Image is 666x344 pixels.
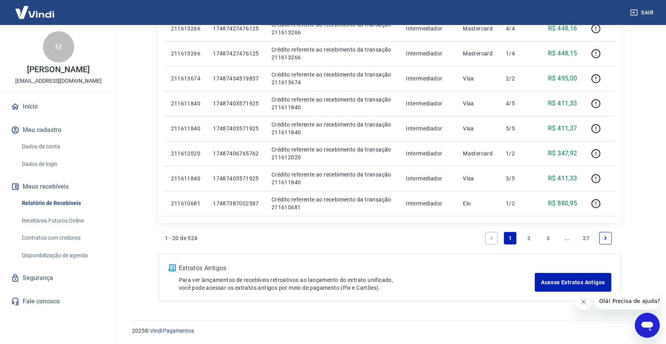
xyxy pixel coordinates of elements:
p: Intermediador [406,75,450,82]
a: Disponibilização de agenda [19,248,107,264]
p: Mastercard [463,150,493,157]
p: 2025 © [132,327,647,335]
p: Intermediador [406,200,450,207]
a: Fale conosco [9,293,107,310]
button: Meus recebíveis [9,178,107,195]
p: Intermediador [406,150,450,157]
p: R$ 880,95 [548,199,577,208]
p: 211613266 [171,25,201,32]
p: 1 - 20 de 524 [165,234,198,242]
p: 211613266 [171,50,201,57]
p: Visa [463,175,493,182]
a: Page 27 [580,232,593,244]
p: Intermediador [406,25,450,32]
p: Mastercard [463,25,493,32]
a: Jump forward [561,232,573,244]
img: ícone [168,264,176,271]
p: Mastercard [463,50,493,57]
a: Next page [599,232,612,244]
p: 1/2 [506,150,529,157]
p: 17487387002587 [213,200,259,207]
a: Acesse Extratos Antigos [535,273,611,292]
p: 17487406765762 [213,150,259,157]
p: Para ver lançamentos de recebíveis retroativos ao lançamento do extrato unificado, você pode aces... [179,276,535,292]
p: 17487403571925 [213,125,259,132]
p: Crédito referente ao recebimento da transação 211611840 [271,171,394,186]
p: Extratos Antigos [179,264,535,273]
p: Crédito referente ao recebimento da transação 211610681 [271,196,394,211]
div: M [43,31,74,62]
p: 211611840 [171,100,201,107]
img: Vindi [9,0,60,24]
button: Sair [629,5,657,20]
p: [PERSON_NAME] [27,66,89,74]
p: 211611840 [171,125,201,132]
p: Elo [463,200,493,207]
p: 17487403571925 [213,175,259,182]
a: Início [9,98,107,115]
p: Intermediador [406,125,450,132]
p: 5/5 [506,125,529,132]
p: R$ 411,37 [548,124,577,133]
p: 211610681 [171,200,201,207]
p: Crédito referente ao recebimento da transação 211613266 [271,46,394,61]
span: Olá! Precisa de ajuda? [5,5,66,12]
p: 2/2 [506,75,529,82]
p: Intermediador [406,50,450,57]
p: 17487434519837 [213,75,259,82]
p: [EMAIL_ADDRESS][DOMAIN_NAME] [15,77,102,85]
p: Crédito referente ao recebimento da transação 211611840 [271,96,394,111]
p: R$ 411,33 [548,99,577,108]
p: Visa [463,75,493,82]
p: Crédito referente ao recebimento da transação 211613674 [271,71,394,86]
p: 1/2 [506,200,529,207]
p: Visa [463,100,493,107]
p: Crédito referente ao recebimento da transação 211611840 [271,121,394,136]
p: R$ 347,92 [548,149,577,158]
a: Dados da conta [19,139,107,155]
p: 4/5 [506,100,529,107]
a: Recebíveis Futuros Online [19,213,107,229]
a: Page 3 [542,232,554,244]
iframe: Mensagem da empresa [595,292,660,310]
a: Relatório de Recebíveis [19,195,107,211]
p: 3/5 [506,175,529,182]
p: Visa [463,125,493,132]
p: R$ 448,15 [548,49,577,58]
p: 1/4 [506,50,529,57]
iframe: Botão para abrir a janela de mensagens [635,313,660,338]
p: 211611840 [171,175,201,182]
a: Dados de login [19,156,107,172]
p: 4/4 [506,25,529,32]
a: Segurança [9,269,107,287]
ul: Pagination [482,229,615,248]
a: Contratos com credores [19,230,107,246]
a: Page 1 is your current page [504,232,516,244]
p: Crédito referente ao recebimento da transação 211613266 [271,21,394,36]
p: 17487403571925 [213,100,259,107]
a: Previous page [485,232,498,244]
p: R$ 495,00 [548,74,577,83]
iframe: Fechar mensagem [576,294,591,310]
p: R$ 448,16 [548,24,577,33]
a: Vindi Pagamentos [150,328,194,334]
button: Meu cadastro [9,121,107,139]
p: R$ 411,33 [548,174,577,183]
p: Intermediador [406,100,450,107]
p: 211613674 [171,75,201,82]
p: Intermediador [406,175,450,182]
p: 211612020 [171,150,201,157]
a: Page 2 [523,232,536,244]
p: 17487427476125 [213,50,259,57]
p: 17487427476125 [213,25,259,32]
p: Crédito referente ao recebimento da transação 211612020 [271,146,394,161]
